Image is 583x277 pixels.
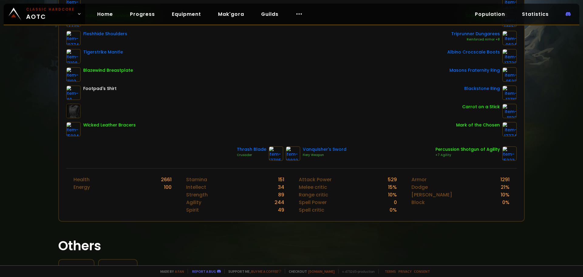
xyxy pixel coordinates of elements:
img: item-13108 [66,49,81,64]
div: Carrot on a Stick [462,104,500,110]
div: 15 % [388,183,397,191]
div: 49 [278,206,284,214]
div: 10 % [501,191,510,199]
div: 100 [164,183,172,191]
img: item-11122 [502,104,517,118]
img: item-15084 [66,122,81,137]
div: Strength [186,191,208,199]
img: item-11193 [66,67,81,82]
div: Makgora [64,265,89,272]
div: Dodge [411,183,428,191]
a: Home [92,8,118,20]
div: 0 % [502,199,510,206]
img: item-9624 [502,31,517,45]
a: Terms [385,269,396,274]
span: Support me, [224,269,281,274]
div: Wicked Leather Bracers [83,122,136,128]
div: Stamina [186,176,207,183]
div: Blackstone Ring [464,85,500,92]
div: 10 % [388,191,397,199]
div: Melee critic [299,183,327,191]
span: Checkout [285,269,335,274]
a: Privacy [398,269,411,274]
div: Energy [73,183,90,191]
a: Progress [125,8,160,20]
img: item-10774 [66,31,81,45]
img: item-17774 [502,122,517,137]
img: item-15323 [502,146,517,161]
div: Spell critic [299,206,324,214]
div: +7 Agility [435,153,500,158]
div: Fleshhide Shoulders [83,31,127,37]
div: Armor [411,176,427,183]
img: item-10823 [286,146,300,161]
img: item-17705 [269,146,283,161]
div: 0 % [390,206,397,214]
a: Report a bug [192,269,216,274]
div: 2661 [161,176,172,183]
div: 151 [278,176,284,183]
div: 0 [394,199,397,206]
div: Reinforced Armor +8 [451,37,500,42]
div: Health [73,176,90,183]
div: Range critic [299,191,328,199]
img: item-17713 [502,85,517,100]
div: Percussion Shotgun of Agility [435,146,500,153]
a: Population [470,8,510,20]
a: [DOMAIN_NAME] [308,269,335,274]
span: AOTC [26,7,75,21]
div: Mark of the Chosen [456,122,500,128]
img: item-17728 [502,49,517,64]
a: Mak'gora [213,8,249,20]
a: Statistics [517,8,554,20]
div: Tigerstrike Mantle [83,49,123,55]
div: Intellect [186,183,206,191]
h1: Others [58,236,525,255]
div: Block [411,199,425,206]
div: Albino Crocscale Boots [447,49,500,55]
div: Thrash Blade [237,146,266,153]
a: Buy me a coffee [251,269,281,274]
a: Classic HardcoreAOTC [4,4,85,24]
div: [PERSON_NAME] [411,191,452,199]
img: item-49 [66,85,81,100]
a: a fan [175,269,184,274]
div: 89 [278,191,284,199]
div: Spirit [186,206,199,214]
span: v. d752d5 - production [338,269,375,274]
div: Masons Fraternity Ring [449,67,500,74]
div: Equipment [104,265,132,272]
div: 244 [274,199,284,206]
div: Fiery Weapon [303,153,346,158]
div: Agility [186,199,201,206]
div: 34 [278,183,284,191]
a: Guilds [256,8,283,20]
a: Consent [414,269,430,274]
div: Attack Power [299,176,332,183]
div: 1291 [500,176,510,183]
div: Vanquisher's Sword [303,146,346,153]
div: Triprunner Dungarees [451,31,500,37]
span: Made by [157,269,184,274]
a: Equipment [167,8,206,20]
img: item-9533 [502,67,517,82]
div: Blazewind Breastplate [83,67,133,74]
div: Crusader [237,153,266,158]
small: Classic Hardcore [26,7,75,12]
div: Spell Power [299,199,327,206]
div: 529 [388,176,397,183]
div: Footpad's Shirt [83,85,117,92]
div: 21 % [501,183,510,191]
